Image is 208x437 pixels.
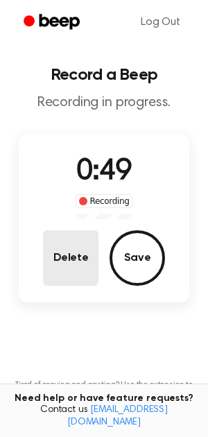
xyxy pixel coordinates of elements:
[11,94,197,112] p: Recording in progress.
[11,380,197,401] p: Tired of copying and pasting? Use the extension to automatically insert your recordings.
[67,405,168,427] a: [EMAIL_ADDRESS][DOMAIN_NAME]
[127,6,194,39] a: Log Out
[8,404,200,429] span: Contact us
[76,194,133,208] div: Recording
[76,157,132,187] span: 0:49
[110,230,165,286] button: Save Audio Record
[14,9,92,36] a: Beep
[43,230,98,286] button: Delete Audio Record
[11,67,197,83] h1: Record a Beep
